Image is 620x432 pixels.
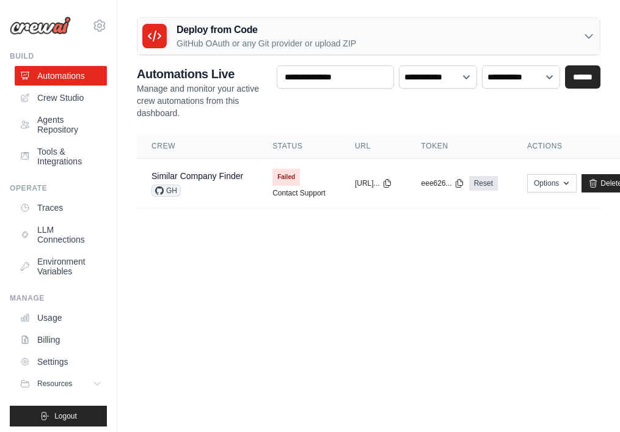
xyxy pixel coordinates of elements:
button: Options [527,174,577,192]
th: Crew [137,134,258,159]
h3: Deploy from Code [177,23,356,37]
button: Logout [10,406,107,427]
th: URL [340,134,407,159]
a: Tools & Integrations [15,142,107,171]
span: Logout [54,411,77,421]
img: Logo [10,16,71,35]
th: Token [407,134,512,159]
a: Automations [15,66,107,86]
a: Agents Repository [15,110,107,139]
a: Usage [15,308,107,328]
button: eee626... [421,178,464,188]
button: Resources [15,374,107,394]
a: Environment Variables [15,252,107,281]
div: Build [10,51,107,61]
a: Settings [15,352,107,372]
a: Crew Studio [15,88,107,108]
p: Manage and monitor your active crew automations from this dashboard. [137,82,267,119]
a: Billing [15,330,107,350]
p: GitHub OAuth or any Git provider or upload ZIP [177,37,356,49]
div: Operate [10,183,107,193]
th: Status [258,134,340,159]
a: LLM Connections [15,220,107,249]
span: Failed [272,169,300,186]
div: Manage [10,293,107,303]
a: Reset [469,176,498,191]
span: GH [151,185,181,197]
a: Traces [15,198,107,218]
a: Contact Support [272,188,326,198]
h2: Automations Live [137,65,267,82]
a: Similar Company Finder [151,171,243,181]
span: Resources [37,379,72,389]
